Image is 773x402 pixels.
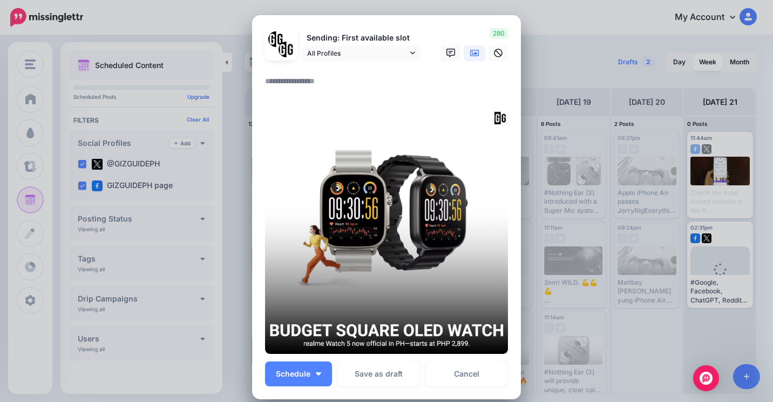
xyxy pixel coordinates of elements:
a: Cancel [425,361,508,386]
img: JT5sWCfR-79925.png [279,42,294,57]
div: Open Intercom Messenger [693,365,719,391]
img: arrow-down-white.png [316,372,321,376]
span: 280 [490,28,508,39]
p: Sending: First available slot [302,32,421,44]
img: 353459792_649996473822713_4483302954317148903_n-bsa138318.png [268,31,284,47]
span: All Profiles [307,48,408,59]
a: All Profiles [302,45,421,61]
span: Schedule [276,370,310,378]
button: Save as draft [337,361,420,386]
img: GXAKPGXEXSRW1XZ6X2HAAUHNNA345L71.png [265,111,508,354]
button: Schedule [265,361,332,386]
